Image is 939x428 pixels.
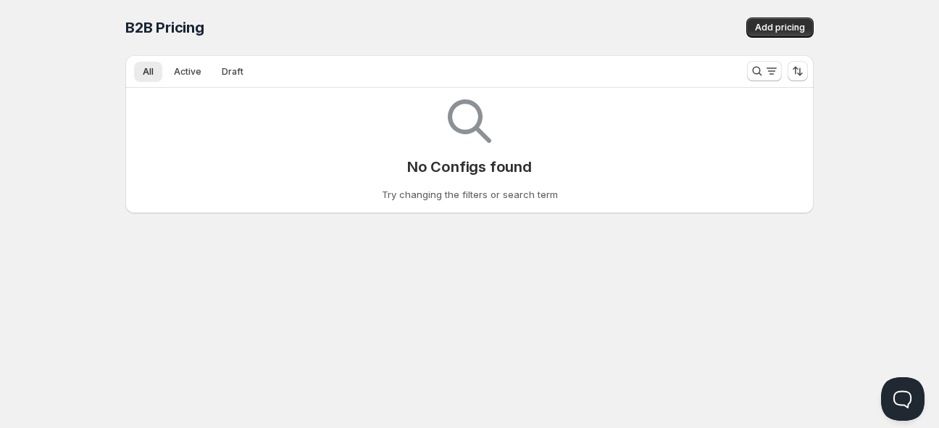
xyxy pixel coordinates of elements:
[747,61,782,81] button: Search and filter results
[788,61,808,81] button: Sort the results
[448,99,491,143] img: Empty search results
[407,158,532,176] p: No Configs found
[746,17,814,38] button: Add pricing
[143,66,154,78] span: All
[125,19,204,36] span: B2B Pricing
[755,22,805,33] span: Add pricing
[222,66,243,78] span: Draft
[174,66,201,78] span: Active
[881,377,925,421] iframe: Help Scout Beacon - Open
[382,187,558,202] p: Try changing the filters or search term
